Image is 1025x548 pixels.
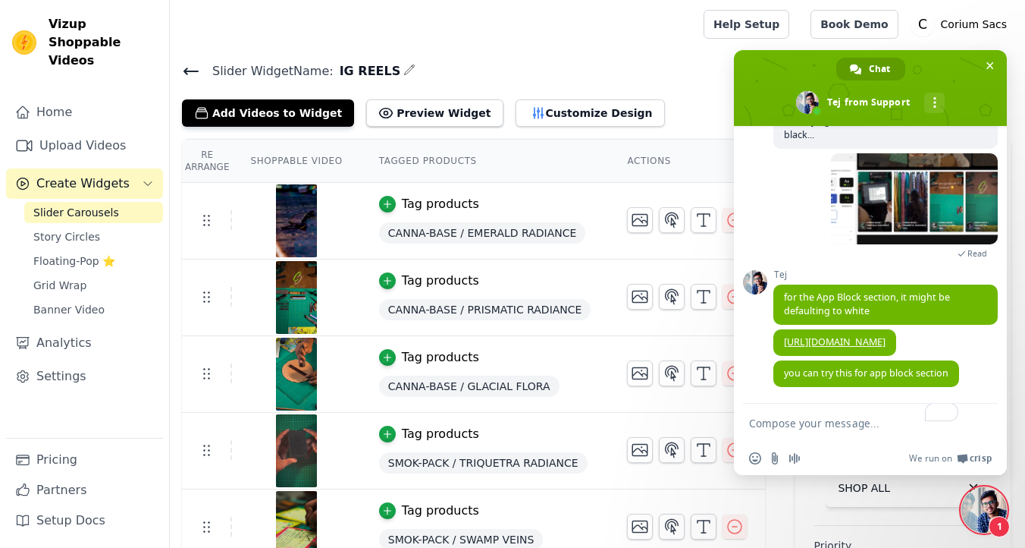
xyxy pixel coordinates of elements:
span: Read [967,248,987,259]
text: C [918,17,927,32]
button: Tag products [379,272,479,290]
button: Preview Widget [366,99,503,127]
div: Tag products [402,348,479,367]
span: 1 [989,516,1010,537]
span: Insert an emoji [749,452,761,465]
button: Change Thumbnail [627,361,653,386]
a: Chat [836,58,905,80]
button: C Corium Sacs [911,11,1013,38]
span: Create Widgets [36,175,130,193]
img: vizup-images-94dc.jpg [275,261,318,334]
button: Change Thumbnail [627,514,653,540]
button: Add Videos to Widget [182,99,354,127]
span: Close chat [982,58,998,74]
a: Story Circles [24,226,163,247]
a: Home [6,97,163,128]
a: [URL][DOMAIN_NAME] [784,335,886,348]
a: Banner Video [24,299,163,320]
th: Re Arrange [182,140,232,183]
button: Tag products [379,195,479,213]
button: Change Thumbnail [627,284,653,310]
img: vizup-images-a2df.jpg [275,184,318,257]
div: Tag products [402,272,479,290]
a: We run onCrisp [909,452,992,465]
button: Create Widgets [6,168,163,199]
div: Tag products [402,425,479,443]
span: Story Circles [33,229,100,244]
th: Shoppable Video [232,140,360,183]
span: Slider Carousels [33,205,119,220]
span: you can try this for app block section [784,367,948,380]
a: Grid Wrap [24,275,163,296]
p: SHOP ALL [838,480,890,496]
textarea: To enrich screen reader interactions, please activate Accessibility in Grammarly extension settings [749,404,961,442]
span: Tej [773,269,998,280]
span: CANNA-BASE / GLACIAL FLORA [379,376,560,397]
a: Upload Videos [6,131,163,161]
a: Book Demo [810,10,898,39]
img: vizup-images-af07.jpg [275,338,318,411]
span: CANNA-BASE / PRISMATIC RADIANCE [379,299,591,320]
a: Settings [6,361,163,392]
p: Corium Sacs [935,11,1013,38]
span: Crisp [970,452,992,465]
button: Delete collection [961,475,986,501]
button: Tag products [379,425,479,443]
span: CANNA-BASE / EMERALD RADIANCE [379,222,586,244]
button: Change Thumbnail [627,437,653,463]
th: Tagged Products [361,140,610,183]
a: Slider Carousels [24,202,163,223]
div: Tag products [402,195,479,213]
span: Send a file [769,452,781,465]
img: vizup-images-75e2.jpg [275,414,318,487]
div: Edit Name [403,61,415,81]
button: Change Thumbnail [627,207,653,233]
a: Analytics [6,328,163,358]
a: Help Setup [704,10,789,39]
button: Tag products [379,502,479,520]
span: Audio message [788,452,801,465]
span: Floating-Pop ⭐ [33,254,115,269]
span: Vizup Shoppable Videos [49,15,157,70]
span: SMOK-PACK / TRIQUETRA RADIANCE [379,452,588,474]
a: Pricing [6,445,163,475]
img: Vizup [12,30,36,55]
a: Partners [6,475,163,505]
span: Grid Wrap [33,278,86,293]
span: We run on [909,452,952,465]
span: Banner Video [33,302,105,317]
a: Close chat [961,487,1007,533]
span: for the App Block section, it might be defaulting to white [784,291,950,317]
a: Floating-Pop ⭐ [24,250,163,272]
button: Customize Design [516,99,665,127]
span: IG REELS [334,62,401,80]
button: Tag products [379,348,479,367]
span: Chat [869,58,890,80]
span: Slider Widget Name: [200,62,334,80]
a: Setup Docs [6,505,163,536]
th: Actions [609,140,765,183]
div: Tag products [402,502,479,520]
